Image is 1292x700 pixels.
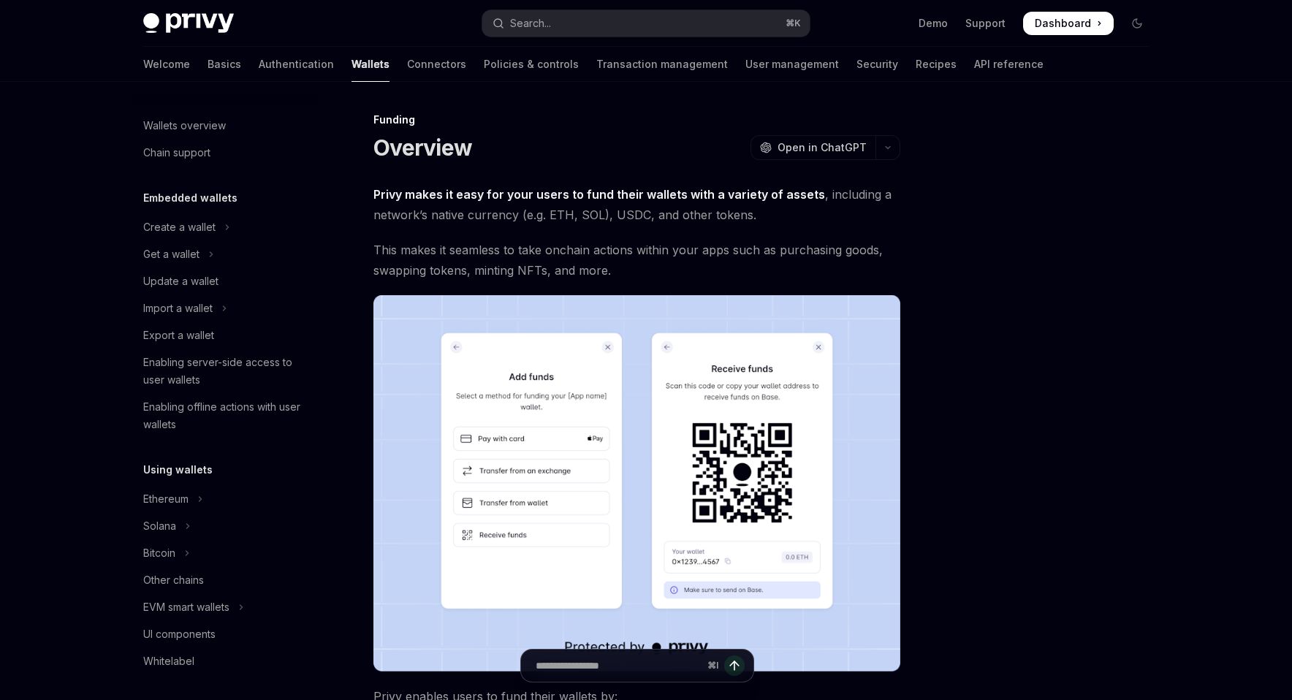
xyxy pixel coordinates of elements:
[143,218,216,236] div: Create a wallet
[132,295,319,322] button: Toggle Import a wallet section
[132,486,319,512] button: Toggle Ethereum section
[132,513,319,539] button: Toggle Solana section
[351,47,389,82] a: Wallets
[132,648,319,674] a: Whitelabel
[143,517,176,535] div: Solana
[143,544,175,562] div: Bitcoin
[143,398,310,433] div: Enabling offline actions with user wallets
[132,322,319,349] a: Export a wallet
[786,18,801,29] span: ⌘ K
[143,13,234,34] img: dark logo
[143,117,226,134] div: Wallets overview
[745,47,839,82] a: User management
[143,625,216,643] div: UI components
[132,349,319,393] a: Enabling server-side access to user wallets
[259,47,334,82] a: Authentication
[132,540,319,566] button: Toggle Bitcoin section
[143,598,229,616] div: EVM smart wallets
[484,47,579,82] a: Policies & controls
[536,650,702,682] input: Ask a question...
[373,240,900,281] span: This makes it seamless to take onchain actions within your apps such as purchasing goods, swappin...
[407,47,466,82] a: Connectors
[143,47,190,82] a: Welcome
[132,394,319,438] a: Enabling offline actions with user wallets
[724,655,745,676] button: Send message
[143,189,237,207] h5: Embedded wallets
[510,15,551,32] div: Search...
[778,140,867,155] span: Open in ChatGPT
[373,295,900,672] img: images/Funding.png
[132,567,319,593] a: Other chains
[132,113,319,139] a: Wallets overview
[143,300,213,317] div: Import a wallet
[1023,12,1114,35] a: Dashboard
[1035,16,1091,31] span: Dashboard
[132,214,319,240] button: Toggle Create a wallet section
[132,140,319,166] a: Chain support
[373,187,825,202] strong: Privy makes it easy for your users to fund their wallets with a variety of assets
[373,113,900,127] div: Funding
[916,47,957,82] a: Recipes
[750,135,875,160] button: Open in ChatGPT
[373,134,472,161] h1: Overview
[132,268,319,294] a: Update a wallet
[132,241,319,267] button: Toggle Get a wallet section
[373,184,900,225] span: , including a network’s native currency (e.g. ETH, SOL), USDC, and other tokens.
[919,16,948,31] a: Demo
[965,16,1006,31] a: Support
[143,571,204,589] div: Other chains
[143,144,210,161] div: Chain support
[143,461,213,479] h5: Using wallets
[132,594,319,620] button: Toggle EVM smart wallets section
[208,47,241,82] a: Basics
[974,47,1044,82] a: API reference
[143,490,189,508] div: Ethereum
[596,47,728,82] a: Transaction management
[1125,12,1149,35] button: Toggle dark mode
[143,327,214,344] div: Export a wallet
[143,653,194,670] div: Whitelabel
[143,273,218,290] div: Update a wallet
[482,10,810,37] button: Open search
[143,354,310,389] div: Enabling server-side access to user wallets
[856,47,898,82] a: Security
[132,621,319,647] a: UI components
[143,246,199,263] div: Get a wallet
